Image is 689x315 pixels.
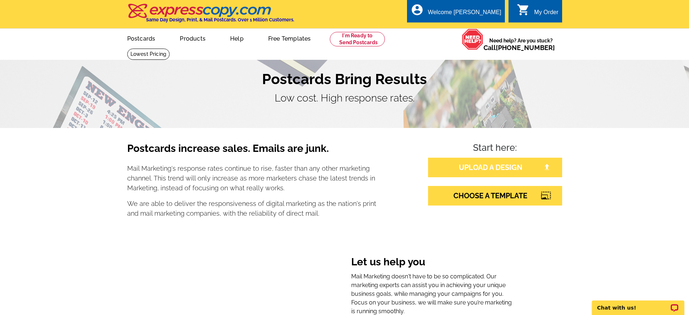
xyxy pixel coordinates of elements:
[127,163,377,193] p: Mail Marketing's response rates continue to rise, faster than any other marketing channel. This t...
[534,9,559,19] div: My Order
[483,44,555,51] span: Call
[168,29,217,46] a: Products
[544,164,550,170] img: file-upload-white.png
[462,29,483,50] img: help
[127,142,377,161] h3: Postcards increase sales. Emails are junk.
[411,3,424,16] i: account_circle
[127,70,562,88] h1: Postcards Bring Results
[146,17,294,22] h4: Same Day Design, Print, & Mail Postcards. Over 1 Million Customers.
[428,158,562,177] a: UPLOAD A DESIGN
[587,292,689,315] iframe: LiveChat chat widget
[517,3,530,16] i: shopping_cart
[351,256,513,270] h3: Let us help you
[127,9,294,22] a: Same Day Design, Print, & Mail Postcards. Over 1 Million Customers.
[219,29,255,46] a: Help
[116,29,167,46] a: Postcards
[428,142,562,155] h4: Start here:
[127,199,377,218] p: We are able to deliver the responsiveness of digital marketing as the nation's print and mail mar...
[428,186,562,206] a: CHOOSE A TEMPLATE
[428,9,501,19] div: Welcome [PERSON_NAME]
[127,91,562,106] p: Low cost. High response rates.
[257,29,323,46] a: Free Templates
[496,44,555,51] a: [PHONE_NUMBER]
[483,37,559,51] span: Need help? Are you stuck?
[517,8,559,17] a: shopping_cart My Order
